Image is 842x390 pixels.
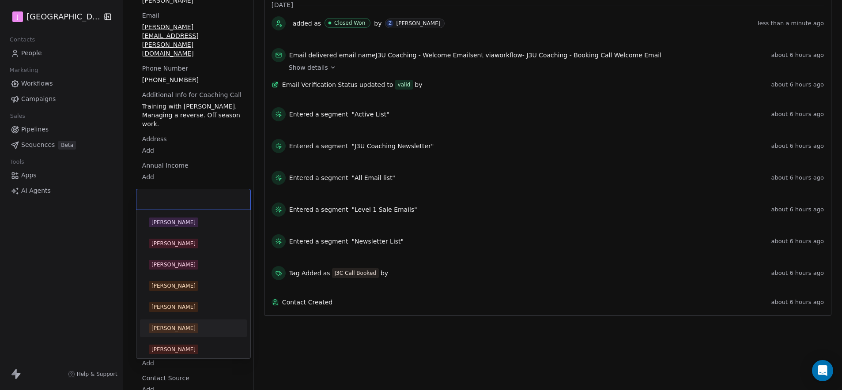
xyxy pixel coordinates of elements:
div: [PERSON_NAME] [151,218,196,226]
div: [PERSON_NAME] [151,324,196,332]
div: [PERSON_NAME] [151,261,196,269]
div: [PERSON_NAME] [151,303,196,311]
div: Suggestions [140,214,247,358]
div: [PERSON_NAME] [151,240,196,247]
div: [PERSON_NAME] [151,282,196,290]
div: [PERSON_NAME] [151,345,196,353]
